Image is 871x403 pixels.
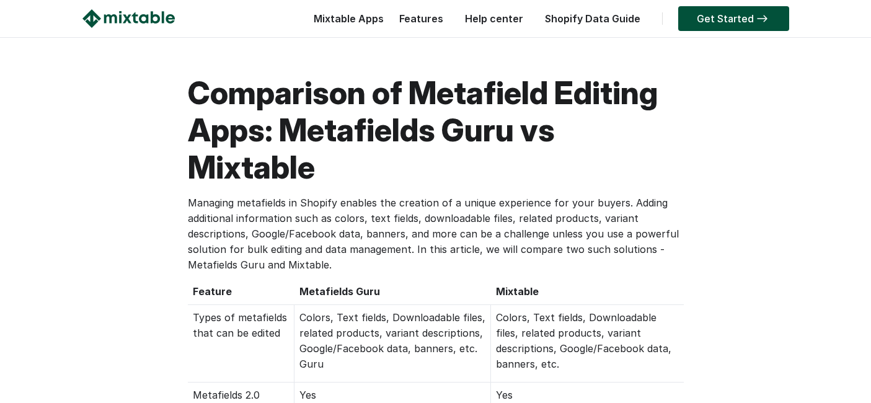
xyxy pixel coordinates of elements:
th: Metafields Guru [294,279,491,305]
td: Types of metafields that can be edited [188,305,294,383]
p: Managing metafields in Shopify enables the creation of a unique experience for your buyers. Addin... [188,195,684,273]
div: Mixtable Apps [307,9,384,34]
a: Get Started [678,6,789,31]
a: Shopify Data Guide [539,12,647,25]
th: Mixtable [491,279,684,305]
a: Features [393,12,449,25]
img: Mixtable logo [82,9,175,28]
th: Feature [188,279,294,305]
a: Help center [459,12,529,25]
td: Colors, Text fields, Downloadable files, related products, variant descriptions, Google/Facebook ... [294,305,491,383]
img: arrow-right.svg [754,15,771,22]
h1: Comparison of Metafield Editing Apps: Metafields Guru vs Mixtable [188,74,684,186]
td: Colors, Text fields, Downloadable files, related products, variant descriptions, Google/Facebook ... [491,305,684,383]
